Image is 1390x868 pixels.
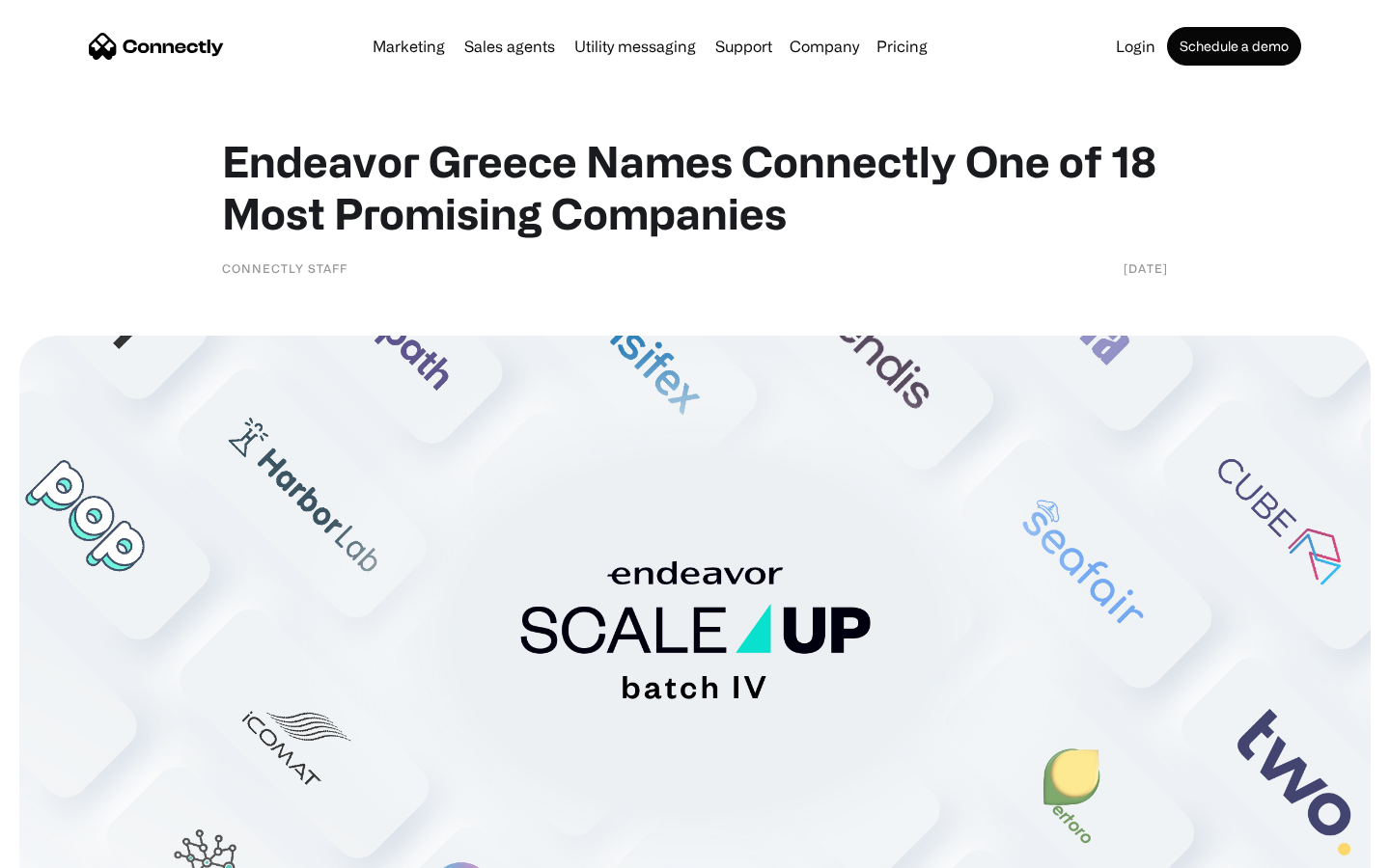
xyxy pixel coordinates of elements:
[365,39,453,54] a: Marketing
[457,39,563,54] a: Sales agents
[222,135,1168,239] h1: Endeavor Greece Names Connectly One of 18 Most Promising Companies
[1167,27,1301,66] a: Schedule a demo
[39,834,116,861] ul: Language list
[708,39,780,54] a: Support
[1108,39,1163,54] a: Login
[567,39,704,54] a: Utility messaging
[869,39,935,54] a: Pricing
[222,258,347,278] div: Connectly Staff
[19,834,116,861] aside: Language selected: English
[1124,258,1168,278] div: [DATE]
[790,33,859,60] div: Company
